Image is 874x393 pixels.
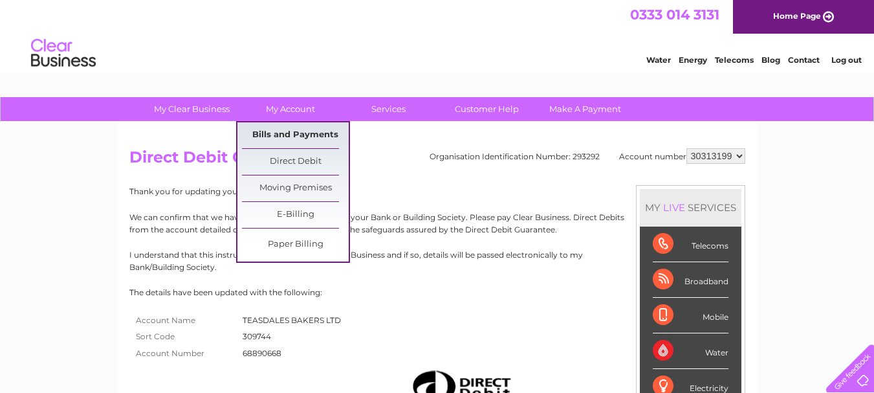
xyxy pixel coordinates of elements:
div: MY SERVICES [640,189,741,226]
td: 309744 [239,328,344,345]
th: Account Number [129,345,239,362]
a: Make A Payment [532,97,639,121]
a: Contact [788,55,820,65]
a: Bills and Payments [242,122,349,148]
th: Account Name [129,312,239,329]
a: Energy [679,55,707,65]
th: Sort Code [129,328,239,345]
a: Paper Billing [242,232,349,258]
a: Blog [761,55,780,65]
p: We can confirm that we have received the Instruction to your Bank or Building Society. Please pay... [129,211,745,236]
h2: Direct Debit Guarantee [129,148,745,173]
a: Customer Help [433,97,540,121]
a: My Clear Business [138,97,245,121]
a: Water [646,55,671,65]
td: TEASDALES BAKERS LTD [239,312,344,329]
a: Telecoms [715,55,754,65]
td: 68890668 [239,345,344,362]
div: LIVE [661,201,688,214]
a: My Account [237,97,344,121]
a: E-Billing [242,202,349,228]
div: Telecoms [653,227,728,262]
div: Clear Business is a trading name of Verastar Limited (registered in [GEOGRAPHIC_DATA] No. 3667643... [132,7,743,63]
div: Broadband [653,262,728,298]
p: The details have been updated with the following: [129,286,745,298]
a: Direct Debit [242,149,349,175]
a: Moving Premises [242,175,349,201]
p: Thank you for updating your Direct Debit details. [129,185,745,197]
div: Organisation Identification Number: 293292 Account number [430,148,745,164]
p: I understand that this instruction may remain with Clear Business and if so, details will be pass... [129,249,745,273]
a: 0333 014 3131 [630,6,719,23]
img: logo.png [30,34,96,73]
a: Log out [831,55,862,65]
a: Services [335,97,442,121]
div: Water [653,333,728,369]
div: Mobile [653,298,728,333]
